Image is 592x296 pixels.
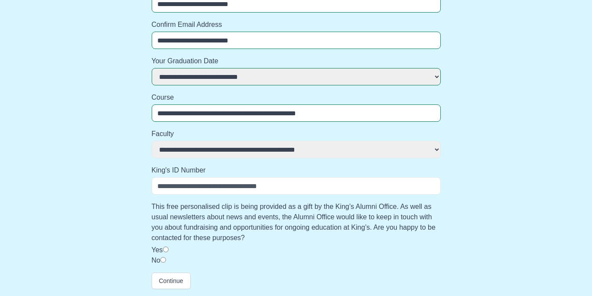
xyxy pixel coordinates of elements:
[152,20,441,30] label: Confirm Email Address
[152,92,441,103] label: Course
[152,129,441,139] label: Faculty
[152,257,160,264] label: No
[152,165,441,176] label: King's ID Number
[152,56,441,66] label: Your Graduation Date
[152,202,441,243] label: This free personalised clip is being provided as a gift by the King’s Alumni Office. As well as u...
[152,273,191,289] button: Continue
[152,246,163,254] label: Yes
